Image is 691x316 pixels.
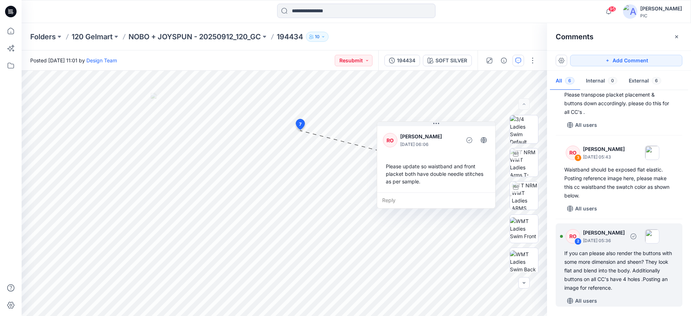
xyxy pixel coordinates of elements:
p: [PERSON_NAME] [583,145,625,153]
p: [PERSON_NAME] [583,228,625,237]
div: SOFT SILVER [435,57,467,64]
button: Details [498,55,510,66]
span: 6 [652,77,661,84]
p: [DATE] 06:06 [400,141,459,148]
a: NOBO + JOYSPUN - 20250912_120_GC [128,32,261,42]
div: Reply [377,192,495,208]
button: All users [564,119,600,131]
div: 2 [574,238,582,245]
p: [PERSON_NAME] [400,132,459,141]
span: Posted [DATE] 11:01 by [30,57,117,64]
button: Add Comment [570,55,682,66]
div: If you can please also render the buttons with some more dimension and sheen? They look flat and ... [564,249,674,292]
button: Internal [580,72,623,90]
span: 95 [608,6,616,12]
p: 10 [315,33,320,41]
img: WMT Ladies Swim Front [510,217,538,240]
div: PIC [640,13,682,18]
button: All [550,72,580,90]
button: SOFT SILVER [423,55,472,66]
button: All users [564,203,600,214]
a: 120 Gelmart [72,32,113,42]
p: All users [575,297,597,305]
div: RO [566,229,580,244]
div: 3 [574,154,582,161]
p: All users [575,204,597,213]
div: please decrease front and back rise of short to better match images of garment on model. Please t... [564,73,674,116]
img: WMT Ladies Swim Back [510,250,538,273]
span: 6 [565,77,574,84]
p: [DATE] 05:43 [583,153,625,161]
div: RO [566,146,580,160]
span: 0 [608,77,617,84]
h2: Comments [556,32,593,41]
button: External [623,72,667,90]
p: All users [575,121,597,129]
a: Folders [30,32,56,42]
div: 194434 [397,57,415,64]
button: 10 [306,32,329,42]
div: RO [383,133,397,147]
div: [PERSON_NAME] [640,4,682,13]
button: 194434 [384,55,420,66]
a: Design Team [86,57,117,63]
button: All users [564,295,600,307]
img: TT NRM WMT Ladies ARMS DOWN [512,182,538,210]
p: [DATE] 05:36 [583,237,625,244]
div: Waistband should be exposed flat elastic. Posting reference image here, please make this cc waist... [564,165,674,200]
span: 7 [299,121,302,128]
img: 3/4 Ladies Swim Default [510,115,538,143]
div: Please update so waistband and front placket both have double needle stitches as per sample. [383,160,489,188]
img: avatar [623,4,637,19]
img: TT NRM WMT Ladies Arms T-POSE [510,148,538,177]
p: 194434 [277,32,303,42]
